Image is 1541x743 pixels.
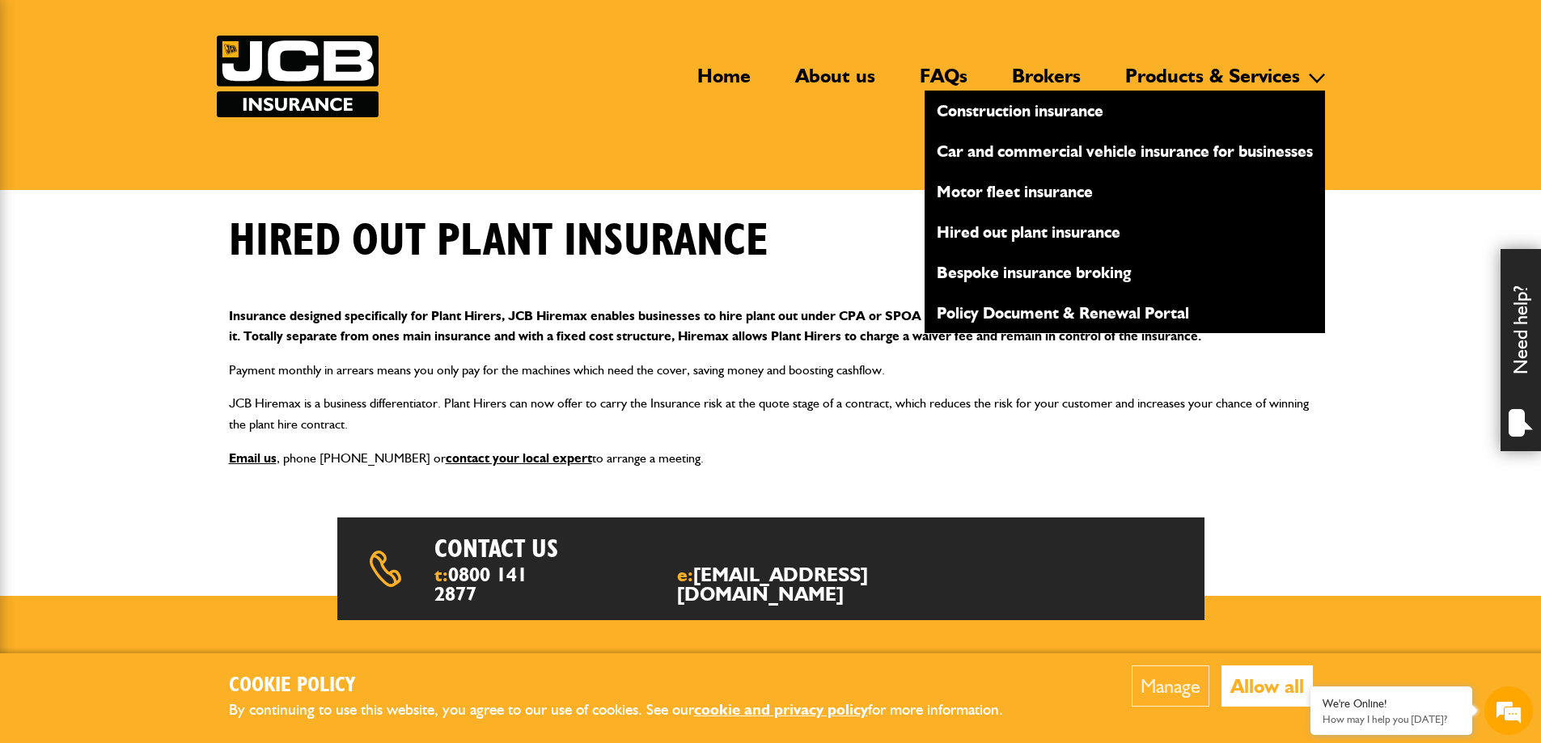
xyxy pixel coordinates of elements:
p: JCB Hiremax is a business differentiator. Plant Hirers can now offer to carry the Insurance risk ... [229,393,1313,434]
a: cookie and privacy policy [694,700,868,719]
a: JCB Insurance Services [217,36,379,117]
a: About us [783,64,887,101]
a: Car and commercial vehicle insurance for businesses [925,137,1325,165]
span: e: [677,565,949,604]
a: Hired out plant insurance [925,218,1325,246]
p: , phone [PHONE_NUMBER] or to arrange a meeting. [229,448,1313,469]
div: Need help? [1501,249,1541,451]
a: Products & Services [1113,64,1312,101]
p: By continuing to use this website, you agree to our use of cookies. See our for more information. [229,698,1030,723]
button: Manage [1132,665,1209,707]
div: We're Online! [1323,697,1460,711]
a: Policy Document & Renewal Portal [925,299,1325,327]
img: JCB Insurance Services logo [217,36,379,117]
span: t: [434,565,541,604]
h2: Contact us [434,534,814,564]
a: Home [685,64,763,101]
a: Brokers [1000,64,1093,101]
button: Allow all [1221,665,1313,707]
h2: Cookie Policy [229,673,1030,699]
a: contact your local expert [446,450,592,466]
h1: Hired out plant insurance [229,214,768,268]
p: Insurance designed specifically for Plant Hirers, JCB Hiremax enables businesses to hire plant ou... [229,306,1313,347]
a: [EMAIL_ADDRESS][DOMAIN_NAME] [677,563,868,606]
a: 0800 141 2877 [434,563,527,606]
p: How may I help you today? [1323,713,1460,725]
a: Email us [229,450,277,466]
a: Motor fleet insurance [925,178,1325,205]
a: Construction insurance [925,97,1325,125]
a: FAQs [908,64,980,101]
a: Bespoke insurance broking [925,259,1325,286]
p: Payment monthly in arrears means you only pay for the machines which need the cover, saving money... [229,360,1313,381]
